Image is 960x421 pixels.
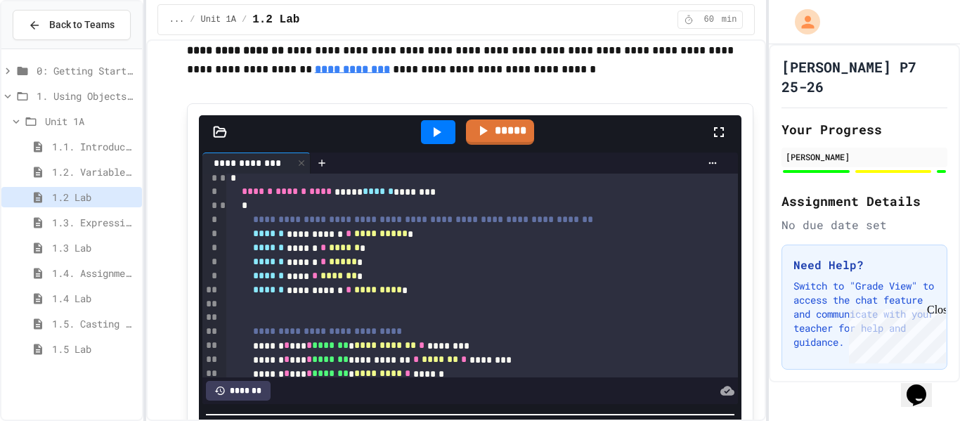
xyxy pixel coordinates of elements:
[52,215,136,230] span: 1.3. Expressions and Output [New]
[37,89,136,103] span: 1. Using Objects and Methods
[6,6,97,89] div: Chat with us now!Close
[52,291,136,306] span: 1.4 Lab
[843,304,946,363] iframe: chat widget
[242,14,247,25] span: /
[781,119,947,139] h2: Your Progress
[49,18,115,32] span: Back to Teams
[37,63,136,78] span: 0: Getting Started
[52,164,136,179] span: 1.2. Variables and Data Types
[169,14,185,25] span: ...
[13,10,131,40] button: Back to Teams
[698,14,720,25] span: 60
[52,316,136,331] span: 1.5. Casting and Ranges of Values
[190,14,195,25] span: /
[52,240,136,255] span: 1.3 Lab
[201,14,236,25] span: Unit 1A
[793,257,935,273] h3: Need Help?
[781,191,947,211] h2: Assignment Details
[45,114,136,129] span: Unit 1A
[52,190,136,205] span: 1.2 Lab
[780,6,824,38] div: My Account
[786,150,943,163] div: [PERSON_NAME]
[252,11,299,28] span: 1.2 Lab
[52,266,136,280] span: 1.4. Assignment and Input
[52,139,136,154] span: 1.1. Introduction to Algorithms, Programming, and Compilers
[722,14,737,25] span: min
[793,279,935,349] p: Switch to "Grade View" to access the chat feature and communicate with your teacher for help and ...
[901,365,946,407] iframe: chat widget
[781,216,947,233] div: No due date set
[781,57,947,96] h1: [PERSON_NAME] P7 25-26
[52,342,136,356] span: 1.5 Lab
